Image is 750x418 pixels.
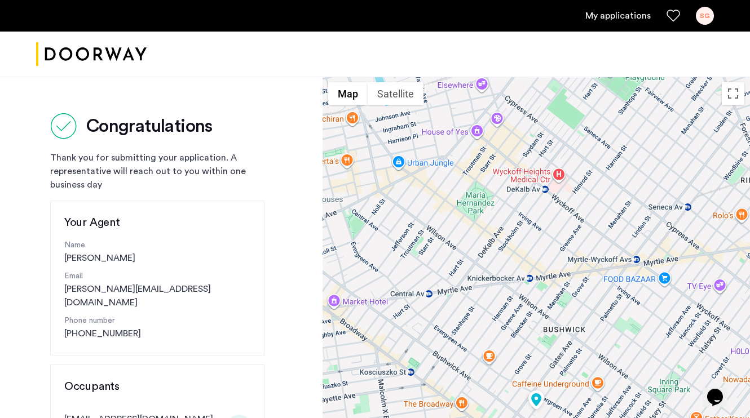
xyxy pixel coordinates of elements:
[368,82,423,105] button: Show satellite imagery
[64,282,250,309] a: [PERSON_NAME][EMAIL_ADDRESS][DOMAIN_NAME]
[667,9,680,23] a: Favorites
[36,33,147,75] img: logo
[36,33,147,75] a: Cazamio logo
[64,315,250,327] p: Phone number
[64,270,250,282] p: Email
[585,9,651,23] a: My application
[64,239,250,265] div: [PERSON_NAME]
[64,239,250,251] p: Name
[64,327,141,340] a: [PHONE_NUMBER]
[696,7,714,25] div: SG
[64,379,250,394] h3: Occupants
[722,82,744,105] button: Toggle fullscreen view
[50,151,264,192] div: Thank you for submitting your application. A representative will reach out to you within one busi...
[86,115,213,137] h2: Congratulations
[328,82,368,105] button: Show street map
[64,215,250,230] h3: Your Agent
[703,373,739,407] iframe: chat widget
